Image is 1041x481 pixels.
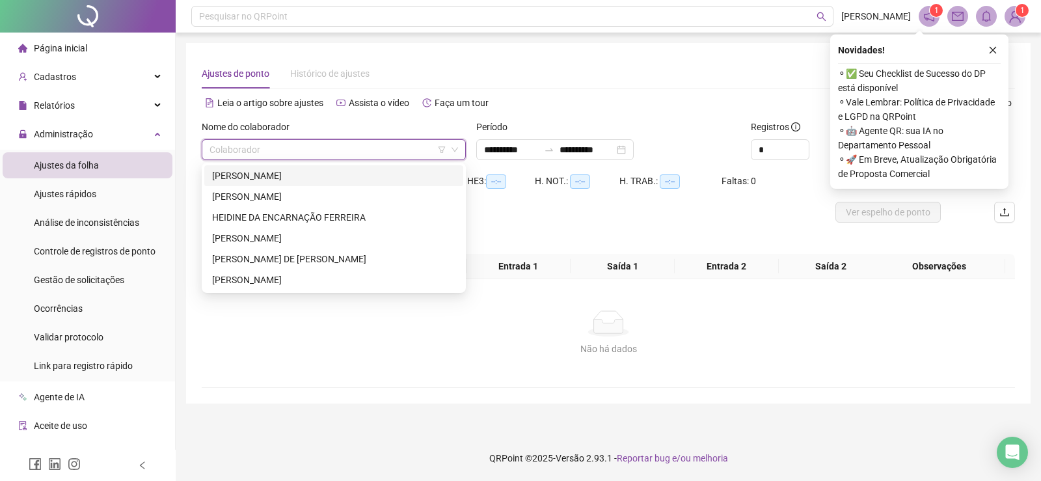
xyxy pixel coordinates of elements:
span: Página inicial [34,43,87,53]
div: [PERSON_NAME] [212,273,455,287]
sup: 1 [930,4,943,17]
span: youtube [336,98,345,107]
span: ⚬ 🚀 Em Breve, Atualização Obrigatória de Proposta Comercial [838,152,1001,181]
div: HEIDINE DA ENCARNAÇÃO FERREIRA [204,207,463,228]
sup: Atualize o seu contato no menu Meus Dados [1016,4,1029,17]
div: Ajustes de ponto [202,66,269,81]
div: [PERSON_NAME] [212,231,455,245]
th: Saída 2 [779,254,883,279]
div: [PERSON_NAME] [212,169,455,183]
span: 1 [934,6,939,15]
div: Não há dados [217,342,999,356]
label: Nome do colaborador [202,120,298,134]
span: Versão [556,453,584,463]
span: left [138,461,147,470]
span: [PERSON_NAME] [841,9,911,23]
span: Administração [34,129,93,139]
span: notification [923,10,935,22]
span: ⚬ Vale Lembrar: Política de Privacidade e LGPD na QRPoint [838,95,1001,124]
span: Registros [751,120,800,134]
span: user-add [18,72,27,81]
span: Validar protocolo [34,332,103,342]
span: file [18,101,27,110]
footer: QRPoint © 2025 - 2.93.1 - [176,435,1041,481]
span: Ajustes da folha [34,160,99,171]
th: Entrada 1 [466,254,571,279]
span: search [817,12,826,21]
div: [PERSON_NAME] DE [PERSON_NAME] [212,252,455,266]
span: Observações [878,259,1000,273]
img: 79979 [1005,7,1025,26]
span: swap-right [544,144,554,155]
div: MARIA BETANIA DE SOUZA BARBOSA [204,249,463,269]
span: Link para registro rápido [34,361,133,371]
span: Análise de inconsistências [34,217,139,228]
span: home [18,44,27,53]
span: close [988,46,997,55]
span: Gestão de solicitações [34,275,124,285]
span: facebook [29,458,42,471]
span: Leia o artigo sobre ajustes [217,98,323,108]
span: filter [438,146,446,154]
div: ERICA ESTELA DOS SANTOS NICACIO [204,186,463,207]
span: instagram [68,458,81,471]
label: Período [476,120,516,134]
div: HE 3: [467,174,535,189]
th: Entrada 2 [675,254,779,279]
span: ⚬ ✅ Seu Checklist de Sucesso do DP está disponível [838,66,1001,95]
span: Assista o vídeo [349,98,409,108]
div: Open Intercom Messenger [997,437,1028,468]
div: H. TRAB.: [619,174,721,189]
span: down [451,146,459,154]
span: Agente de IA [34,392,85,402]
div: ADRIANA DE OLIVEIRA SILVA [204,165,463,186]
span: Ocorrências [34,303,83,314]
div: H. NOT.: [535,174,619,189]
div: Histórico de ajustes [290,66,370,81]
span: info-circle [791,122,800,131]
span: upload [999,207,1010,217]
span: --:-- [570,174,590,189]
span: ⚬ 🤖 Agente QR: sua IA no Departamento Pessoal [838,124,1001,152]
span: 1 [1020,6,1025,15]
span: lock [18,130,27,139]
span: bell [980,10,992,22]
span: Cadastros [34,72,76,82]
span: Reportar bug e/ou melhoria [617,453,728,463]
span: Faça um tour [435,98,489,108]
div: HEIDINE DA ENCARNAÇÃO FERREIRA [212,210,455,225]
div: [PERSON_NAME] [212,189,455,204]
span: audit [18,421,27,430]
span: file-text [205,98,214,107]
span: Ajustes rápidos [34,189,96,199]
th: Observações [873,254,1005,279]
span: Controle de registros de ponto [34,246,155,256]
div: VICTOR MICHEL BORGES SANTOS [204,269,463,290]
div: LEONELA NOVAIS COSTA DA SILVA [204,228,463,249]
span: to [544,144,554,155]
span: Aceite de uso [34,420,87,431]
th: Saída 1 [571,254,675,279]
span: Relatórios [34,100,75,111]
span: --:-- [660,174,680,189]
span: history [422,98,431,107]
span: Atestado técnico [34,449,102,460]
button: Ver espelho de ponto [835,202,941,223]
span: mail [952,10,964,22]
span: Novidades ! [838,43,885,57]
span: linkedin [48,458,61,471]
span: --:-- [486,174,506,189]
span: Faltas: 0 [722,176,756,186]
